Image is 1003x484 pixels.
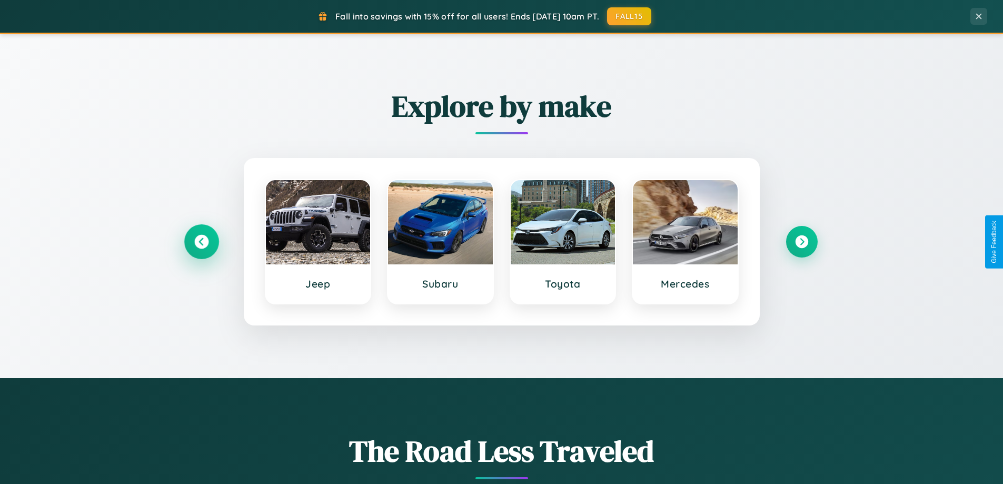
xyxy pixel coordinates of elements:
h3: Subaru [399,278,482,290]
h3: Jeep [276,278,360,290]
h1: The Road Less Traveled [186,431,818,471]
h3: Mercedes [643,278,727,290]
span: Fall into savings with 15% off for all users! Ends [DATE] 10am PT. [335,11,599,22]
h3: Toyota [521,278,605,290]
h2: Explore by make [186,86,818,126]
button: FALL15 [607,7,651,25]
div: Give Feedback [990,221,998,263]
